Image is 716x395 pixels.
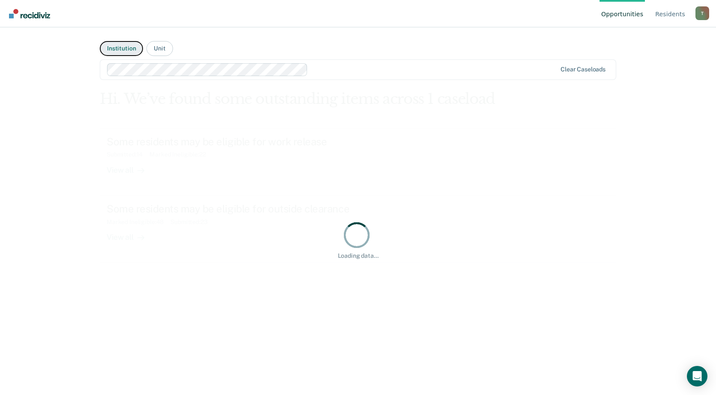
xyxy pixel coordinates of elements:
[100,128,616,196] a: Some residents may be eligible for work releaseSubmitted:14Marked Ineligible:22View all
[170,218,214,226] div: Submitted : 23
[561,66,606,73] div: Clear caseloads
[107,136,407,148] div: Some residents may be eligible for work release
[107,203,407,215] div: Some residents may be eligible for outside clearance
[149,151,212,158] div: Marked Ineligible : 22
[100,90,513,108] div: Hi. We’ve found some outstanding items across 1 caseload
[687,366,707,386] div: Open Intercom Messenger
[695,6,709,20] button: Profile dropdown button
[107,151,149,158] div: Submitted : 14
[100,41,143,56] button: Institution
[107,218,170,226] div: Marked Ineligible : 48
[9,9,50,18] img: Recidiviz
[695,6,709,20] div: T
[100,196,616,263] a: Some residents may be eligible for outside clearanceMarked Ineligible:48Submitted:23View all
[107,225,155,242] div: View all
[146,41,173,56] button: Unit
[107,158,155,175] div: View all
